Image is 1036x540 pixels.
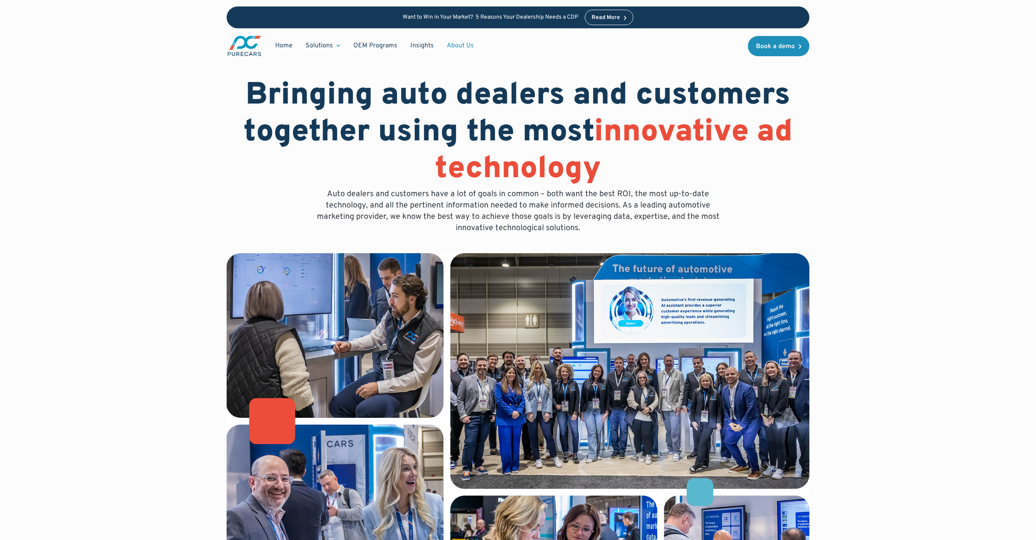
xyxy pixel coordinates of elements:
a: Insights [404,38,440,53]
p: Auto dealers and customers have a lot of goals in common – both want the best ROI, the most up-to... [311,188,725,234]
a: Read More [585,10,633,25]
div: Read More [592,15,620,21]
div: Solutions [306,41,333,50]
img: purecars logo [227,35,262,57]
a: OEM Programs [347,38,404,53]
div: Book a demo [756,43,795,50]
a: Book a demo [748,36,809,56]
div: Solutions [299,38,347,53]
a: About Us [440,38,480,53]
p: Want to Win in Your Market? 5 Reasons Your Dealership Needs a CDP [403,14,578,21]
a: Home [269,38,299,53]
a: main [227,35,262,57]
span: innovative ad technology [435,113,793,189]
h1: Bringing auto dealers and customers together using the most [227,78,809,188]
